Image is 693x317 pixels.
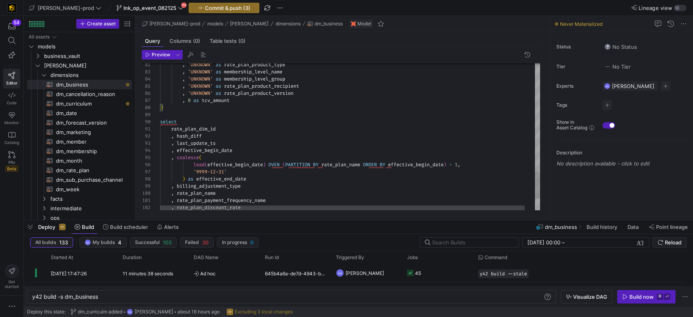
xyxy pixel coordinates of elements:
[560,21,602,27] span: Never Materialized
[194,264,255,283] span: Ad hoc
[142,133,151,140] div: 92
[627,224,639,230] span: Data
[27,137,132,146] div: Press SPACE to select this row.
[142,125,151,133] div: 91
[177,197,266,204] span: rate_plan_payment_frequency_name
[8,4,16,12] img: https://storage.googleapis.com/y42-prod-data-exchange/images/uAsz27BndGEK0hZWDFeOjoxA7jCwgK9jE472...
[142,204,151,211] div: 102
[205,5,250,11] span: Commit & push (3)
[321,161,360,168] span: rate_plan_name
[3,261,20,292] button: Getstarted
[177,190,216,196] span: rate_plan_name
[3,1,20,15] a: https://storage.googleapis.com/y42-prod-data-exchange/images/uAsz27BndGEK0hZWDFeOjoxA7jCwgK9jE472...
[142,104,151,111] div: 88
[194,283,255,302] span: Ad hoc
[171,126,216,132] span: rate_plan_dim_id
[228,19,270,29] button: [PERSON_NAME]
[457,161,460,168] span: ,
[313,161,319,168] span: BY
[5,279,19,289] span: Get started
[114,3,185,13] button: lnk_op_event_082125
[145,38,160,44] span: Query
[152,52,170,58] span: Preview
[27,194,132,204] div: Press SPACE to select this row.
[27,108,132,118] div: Press SPACE to select this row.
[527,239,560,246] input: Start datetime
[44,52,131,61] span: business_vault
[639,5,672,11] span: Lineage view
[193,97,199,104] span: as
[230,21,268,27] span: [PERSON_NAME]
[189,3,259,13] button: Commit & push (3)
[160,119,177,125] span: select
[182,69,185,75] span: ,
[260,282,331,301] div: 3c4c233d-941b-4710-ae4f-cd5b0b5cc9e7
[38,5,94,11] span: [PERSON_NAME]-prod
[177,183,241,189] span: billing_adjustment_type
[27,137,132,146] a: dm_member​​​​​​​​​​
[188,76,213,82] span: 'UNKNOWN'
[27,108,132,118] a: dm_date​​​​​​​​​​
[30,237,73,248] button: All builds133
[444,161,446,168] span: )
[202,97,230,104] span: tcv_amount
[171,190,174,196] span: ,
[135,240,160,245] span: Successful
[27,146,132,156] a: dm_membership​​​​​​​​​​
[205,161,207,168] span: (
[449,161,452,168] span: -
[160,104,163,111] span: )
[59,239,68,246] span: 133
[604,63,611,70] img: No tier
[164,224,179,230] span: Alerts
[604,83,610,89] div: MN
[583,220,622,234] button: Build history
[210,38,245,44] span: Table tests
[44,61,131,70] span: [PERSON_NAME]
[171,133,174,139] span: ,
[171,197,174,204] span: ,
[56,99,123,108] span: dm_curriculum​​​​​​​​​​
[142,183,151,190] div: 99
[27,165,132,175] a: dm_rate_plan​​​​​​​​​​
[27,184,132,194] a: dm_week​​​​​​​​​​
[193,161,205,168] span: lead
[142,75,151,83] div: 84
[177,154,199,161] span: coalesce
[645,220,691,234] button: Point lineage
[8,160,15,165] span: PRs
[388,161,444,168] span: effective_begin_date
[35,240,56,245] span: All builds
[225,307,295,317] button: Excluding 3 local changes
[276,21,301,27] span: dimensions
[3,108,20,128] a: Monitor
[56,147,123,156] span: dm_membership​​​​​​​​​​
[224,76,285,82] span: membership_level_group
[562,239,565,246] span: –
[180,237,214,248] button: Failed30
[110,224,148,230] span: Build scheduler
[142,140,151,147] div: 93
[76,19,119,29] button: Create asset
[556,119,587,131] span: Show in Asset Catalog
[27,156,132,165] a: dm_month​​​​​​​​​​
[188,90,213,96] span: 'UNKNOWN'
[56,128,123,137] span: dm_marketing​​​​​​​​​​
[29,34,50,40] div: All assets
[27,184,132,194] div: Press SPACE to select this row.
[27,127,132,137] a: dm_marketing​​​​​​​​​​
[556,102,596,108] span: Tags
[604,44,637,50] span: No Status
[182,176,185,182] span: )
[177,147,232,154] span: effective_begin_date
[142,197,151,204] div: 101
[336,255,364,260] span: Triggered By
[664,294,670,300] kbd: ⏎
[140,19,202,29] button: [PERSON_NAME]-prod
[4,120,19,125] span: Monitor
[315,21,343,27] span: dm_business
[561,290,612,304] button: Visualize DAG
[556,83,596,89] span: Experts
[99,220,152,234] button: Build scheduler
[380,161,385,168] span: BY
